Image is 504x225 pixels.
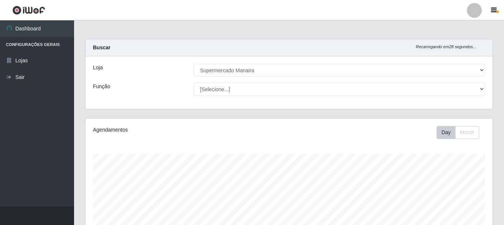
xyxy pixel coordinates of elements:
[93,64,103,72] label: Loja
[93,83,110,90] label: Função
[437,126,485,139] div: Toolbar with button groups
[437,126,479,139] div: First group
[93,44,110,50] strong: Buscar
[437,126,455,139] button: Day
[416,44,476,49] i: Recarregando em 28 segundos...
[12,6,45,15] img: CoreUI Logo
[93,126,250,134] div: Agendamentos
[455,126,479,139] button: Month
